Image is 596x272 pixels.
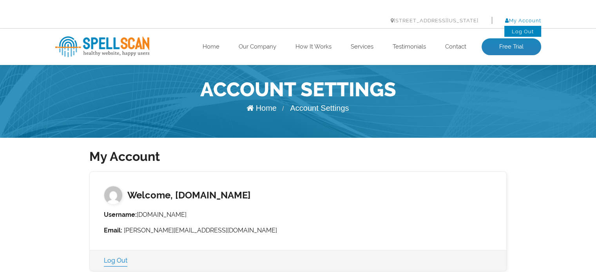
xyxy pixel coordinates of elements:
[104,255,127,266] a: Log Out
[55,36,149,57] img: spellScan
[282,105,284,112] span: /
[55,76,541,103] h1: Account Settings
[290,104,349,112] span: Account Settings
[482,38,541,56] a: Free Trial
[104,211,137,218] strong: Username:
[89,149,507,164] h2: My Account
[90,172,506,205] h3: Welcome, [DOMAIN_NAME]
[104,209,492,220] li: [DOMAIN_NAME]
[246,104,277,112] a: Home
[104,225,492,236] li: [PERSON_NAME][EMAIL_ADDRESS][DOMAIN_NAME]
[104,227,122,234] strong: Email:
